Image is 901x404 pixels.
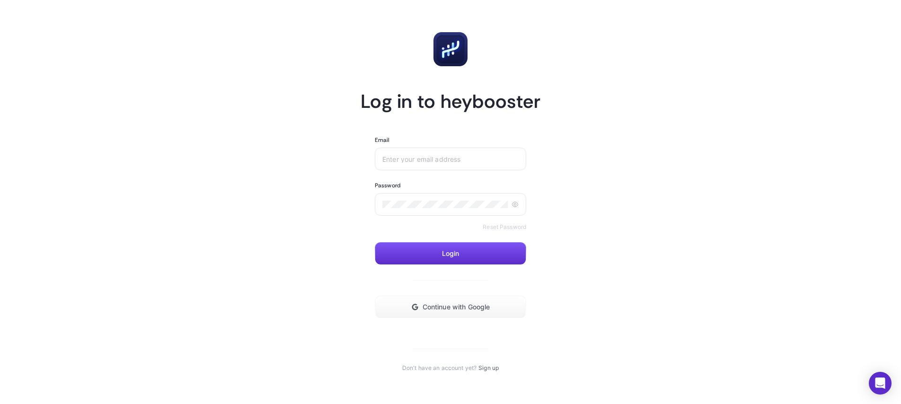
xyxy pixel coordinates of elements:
a: Reset Password [483,223,526,231]
button: Login [375,242,526,265]
span: Continue with Google [423,303,490,311]
label: Password [375,182,400,189]
input: Enter your email address [382,155,519,163]
span: Login [442,250,459,257]
span: Don't have an account yet? [402,364,477,372]
button: Continue with Google [375,296,526,318]
div: Open Intercom Messenger [869,372,892,395]
h1: Log in to heybooster [361,89,540,114]
a: Sign up [478,364,499,372]
label: Email [375,136,390,144]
